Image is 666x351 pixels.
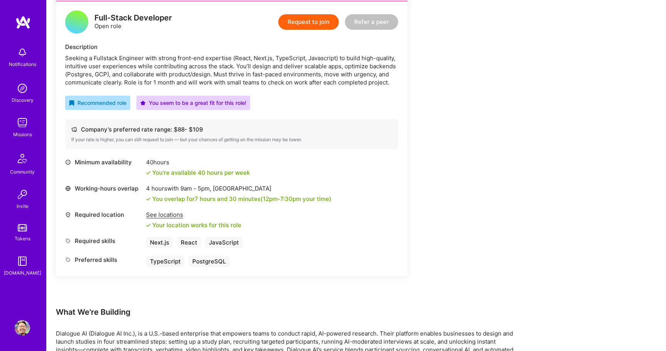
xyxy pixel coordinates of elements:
[94,14,172,30] div: Open role
[15,235,30,243] div: Tokens
[146,211,241,219] div: See locations
[140,100,146,106] i: icon PurpleStar
[15,187,30,202] img: Invite
[69,100,74,106] i: icon RecommendedBadge
[13,130,32,138] div: Missions
[205,237,243,248] div: JavaScript
[65,158,142,166] div: Minimum availability
[146,237,173,248] div: Next.js
[12,96,34,104] div: Discovery
[65,211,142,219] div: Required location
[65,256,142,264] div: Preferred skills
[94,14,172,22] div: Full-Stack Developer
[177,237,201,248] div: React
[146,223,151,228] i: icon Check
[71,137,392,143] div: If your rate is higher, you can still request to join — but your chances of getting on the missio...
[65,212,71,218] i: icon Location
[146,169,250,177] div: You're available 40 hours per week
[65,186,71,191] i: icon World
[146,197,151,201] i: icon Check
[263,195,301,202] span: 12pm - 7:30pm
[65,257,71,263] i: icon Tag
[152,195,331,203] div: You overlap for 7 hours and 30 minutes ( your time)
[15,81,30,96] img: discovery
[65,238,71,244] i: icon Tag
[9,60,36,68] div: Notifications
[56,307,518,317] div: What We're Building
[140,99,246,107] div: You seem to be a great fit for this role!
[18,224,27,231] img: tokens
[13,320,32,336] a: User Avatar
[15,253,30,269] img: guide book
[146,184,331,192] div: 4 hours with [GEOGRAPHIC_DATA]
[278,14,339,30] button: Request to join
[65,184,142,192] div: Working-hours overlap
[146,221,241,229] div: Your location works for this role
[146,170,151,175] i: icon Check
[65,237,142,245] div: Required skills
[15,115,30,130] img: teamwork
[15,45,30,60] img: bell
[188,256,230,267] div: PostgreSQL
[65,54,398,86] div: Seeking a Fullstack Engineer with strong front-end expertise (React, Next.js, TypeScript, Javascr...
[65,159,71,165] i: icon Clock
[71,127,77,132] i: icon Cash
[15,320,30,336] img: User Avatar
[179,185,213,192] span: 9am - 5pm ,
[15,15,31,29] img: logo
[13,149,32,168] img: Community
[69,99,126,107] div: Recommended role
[17,202,29,210] div: Invite
[10,168,35,176] div: Community
[146,158,250,166] div: 40 hours
[345,14,398,30] button: Refer a peer
[71,125,392,133] div: Company’s preferred rate range: $ 88 - $ 109
[65,43,398,51] div: Description
[146,256,185,267] div: TypeScript
[4,269,41,277] div: [DOMAIN_NAME]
